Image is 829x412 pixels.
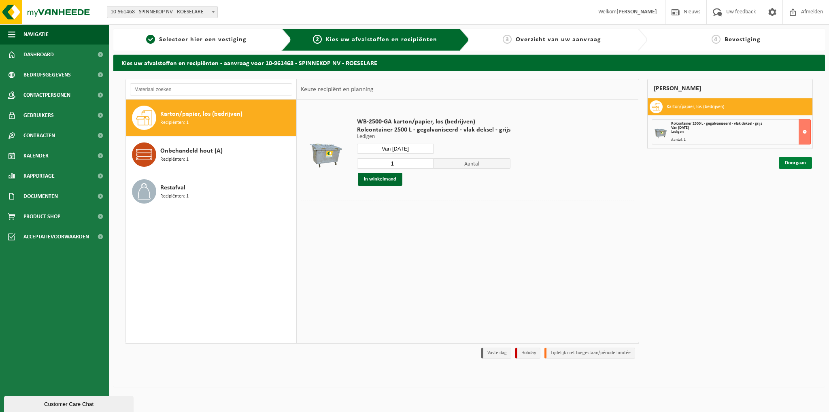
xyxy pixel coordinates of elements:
[647,79,813,98] div: [PERSON_NAME]
[126,136,296,173] button: Onbehandeld hout (A) Recipiënten: 1
[117,35,275,45] a: 1Selecteer hier een vestiging
[544,348,635,359] li: Tijdelijk niet toegestaan/période limitée
[23,166,55,186] span: Rapportage
[357,126,510,134] span: Rolcontainer 2500 L - gegalvaniseerd - vlak deksel - grijs
[515,348,540,359] li: Holiday
[616,9,657,15] strong: [PERSON_NAME]
[160,156,189,164] span: Recipiënten: 1
[671,125,689,130] strong: Van [DATE]
[481,348,511,359] li: Vaste dag
[23,186,58,206] span: Documenten
[160,119,189,127] span: Recipiënten: 1
[23,85,70,105] span: Contactpersonen
[23,125,55,146] span: Contracten
[357,134,510,140] p: Ledigen
[667,100,725,113] h3: Karton/papier, los (bedrijven)
[671,130,811,134] div: Ledigen
[516,36,601,43] span: Overzicht van uw aanvraag
[160,193,189,200] span: Recipiënten: 1
[23,146,49,166] span: Kalender
[671,138,811,142] div: Aantal: 1
[160,146,223,156] span: Onbehandeld hout (A)
[503,35,512,44] span: 3
[23,227,89,247] span: Acceptatievoorwaarden
[23,105,54,125] span: Gebruikers
[434,158,510,169] span: Aantal
[712,35,721,44] span: 4
[107,6,218,18] span: 10-961468 - SPINNEKOP NV - ROESELARE
[357,118,510,126] span: WB-2500-GA karton/papier, los (bedrijven)
[779,157,812,169] a: Doorgaan
[297,79,378,100] div: Keuze recipiënt en planning
[159,36,247,43] span: Selecteer hier een vestiging
[23,24,49,45] span: Navigatie
[358,173,402,186] button: In winkelmand
[160,183,185,193] span: Restafval
[313,35,322,44] span: 2
[146,35,155,44] span: 1
[326,36,437,43] span: Kies uw afvalstoffen en recipiënten
[4,394,135,412] iframe: chat widget
[113,55,825,70] h2: Kies uw afvalstoffen en recipiënten - aanvraag voor 10-961468 - SPINNEKOP NV - ROESELARE
[23,45,54,65] span: Dashboard
[107,6,217,18] span: 10-961468 - SPINNEKOP NV - ROESELARE
[671,121,762,126] span: Rolcontainer 2500 L - gegalvaniseerd - vlak deksel - grijs
[23,65,71,85] span: Bedrijfsgegevens
[126,100,296,136] button: Karton/papier, los (bedrijven) Recipiënten: 1
[725,36,761,43] span: Bevestiging
[126,173,296,210] button: Restafval Recipiënten: 1
[160,109,242,119] span: Karton/papier, los (bedrijven)
[357,144,434,154] input: Selecteer datum
[130,83,292,96] input: Materiaal zoeken
[23,206,60,227] span: Product Shop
